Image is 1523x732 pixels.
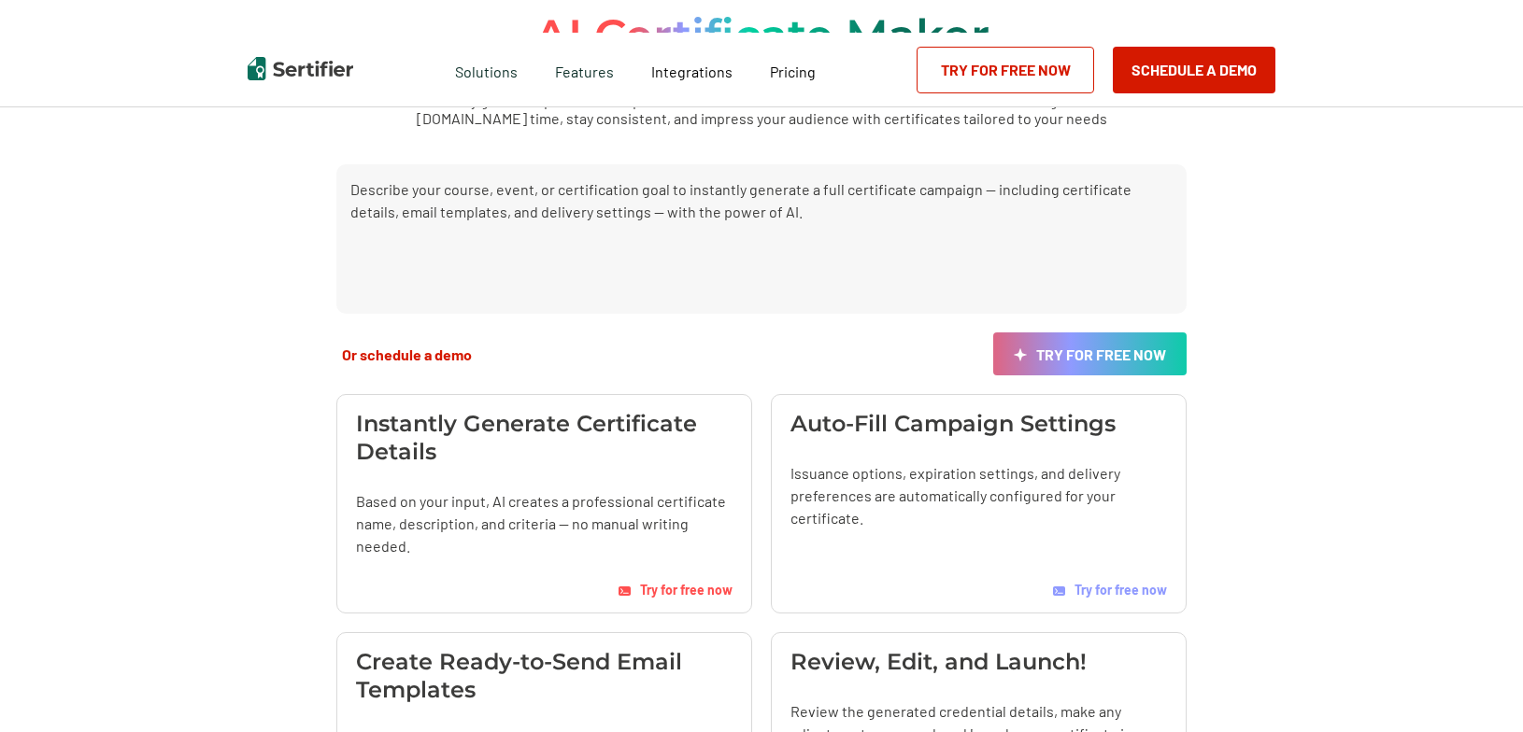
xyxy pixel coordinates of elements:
a: Try for free now [619,582,733,598]
span: Try for free now [640,582,733,598]
h3: Instantly Generate Certificate Details [356,410,733,466]
a: Or schedule a demo [336,332,477,375]
span: Pricing [770,63,816,80]
img: Sertifier | Digital Credentialing Platform [248,57,353,80]
p: Issuance options, expiration settings, and delivery preferences are automatically configured for ... [790,462,1167,529]
h3: Review, Edit, and Launch! [790,648,1087,676]
img: AI Tag [1053,586,1065,596]
span: Features [555,58,614,81]
img: AI Icon [1014,348,1027,362]
h3: Create Ready-to-Send Email Templates [356,648,733,704]
a: Try for Free Now [917,47,1094,93]
h3: Auto-Fill Campaign Settings [790,410,1116,438]
img: AI Tag [619,586,631,596]
span: Integrations [651,63,733,80]
span: Solutions [455,58,518,81]
button: Schedule a Demo [1113,47,1275,93]
p: Based on your input, AI creates a professional certificate name, description, and criteria — no m... [356,490,733,557]
a: Try for free now [1053,554,1167,598]
a: Pricing [770,58,816,81]
p: Instantly generate professional, personalized certificates with our AI Certificate Maker — no des... [365,91,1158,127]
a: Integrations [651,58,733,81]
button: Or schedule a demo [336,345,477,364]
h1: AI Certificate Maker [534,7,989,63]
span: Try for free now [1075,582,1167,598]
a: Try for free now [993,332,1187,375]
